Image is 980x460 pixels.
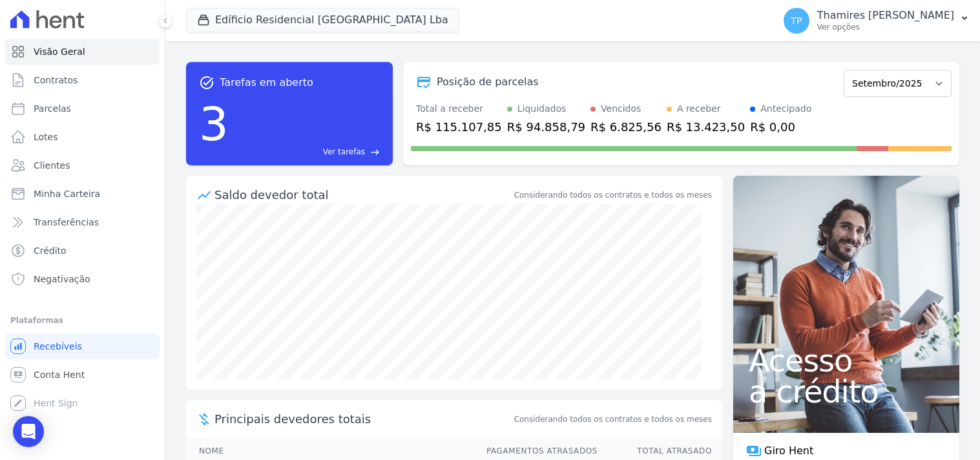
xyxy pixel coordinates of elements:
[34,368,85,381] span: Conta Hent
[13,416,44,447] div: Open Intercom Messenger
[234,146,380,158] a: Ver tarefas east
[764,443,813,459] span: Giro Hent
[514,413,712,425] span: Considerando todos os contratos e todos os meses
[5,238,160,264] a: Crédito
[5,124,160,150] a: Lotes
[199,75,214,90] span: task_alt
[186,8,459,32] button: Edíficio Residencial [GEOGRAPHIC_DATA] Lba
[773,3,980,39] button: TP Thamires [PERSON_NAME] Ver opções
[677,102,721,116] div: A receber
[5,266,160,292] a: Negativação
[817,22,954,32] p: Ver opções
[760,102,811,116] div: Antecipado
[34,74,78,87] span: Contratos
[34,187,100,200] span: Minha Carteira
[507,118,585,136] div: R$ 94.858,79
[750,118,811,136] div: R$ 0,00
[5,333,160,359] a: Recebíveis
[323,146,365,158] span: Ver tarefas
[5,67,160,93] a: Contratos
[5,96,160,121] a: Parcelas
[199,90,229,158] div: 3
[5,39,160,65] a: Visão Geral
[749,376,944,407] span: a crédito
[416,102,502,116] div: Total a receber
[749,345,944,376] span: Acesso
[10,313,154,328] div: Plataformas
[34,340,82,353] span: Recebíveis
[601,102,641,116] div: Vencidos
[5,152,160,178] a: Clientes
[34,45,85,58] span: Visão Geral
[220,75,313,90] span: Tarefas em aberto
[514,189,712,201] div: Considerando todos os contratos e todos os meses
[34,102,71,115] span: Parcelas
[517,102,567,116] div: Liquidados
[817,9,954,22] p: Thamires [PERSON_NAME]
[34,131,58,143] span: Lotes
[214,410,512,428] span: Principais devedores totais
[5,181,160,207] a: Minha Carteira
[5,362,160,388] a: Conta Hent
[370,147,380,157] span: east
[34,159,70,172] span: Clientes
[416,118,502,136] div: R$ 115.107,85
[34,273,90,286] span: Negativação
[667,118,745,136] div: R$ 13.423,50
[34,244,67,257] span: Crédito
[590,118,662,136] div: R$ 6.825,56
[791,16,802,25] span: TP
[34,216,99,229] span: Transferências
[5,209,160,235] a: Transferências
[437,74,539,90] div: Posição de parcelas
[214,186,512,204] div: Saldo devedor total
